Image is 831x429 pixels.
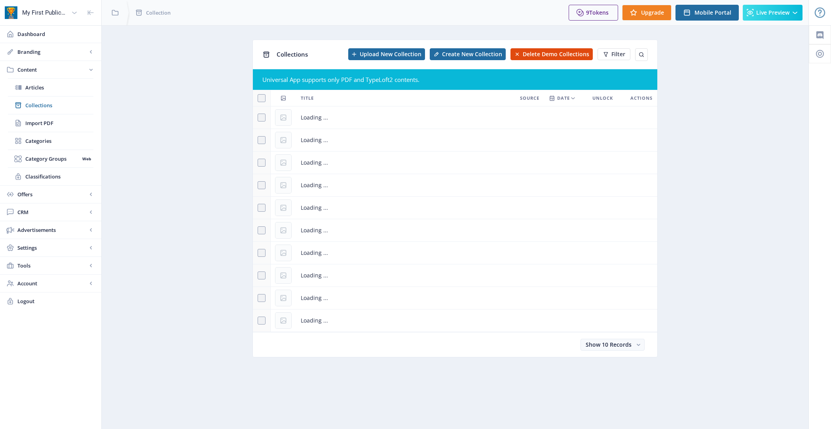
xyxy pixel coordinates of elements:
button: Delete Demo Collections [510,48,593,60]
span: Advertisements [17,226,87,234]
button: Mobile Portal [675,5,739,21]
nb-badge: Web [80,155,93,163]
a: Articles [8,79,93,96]
span: Tools [17,262,87,270]
span: Import PDF [25,119,93,127]
span: Upgrade [641,9,664,16]
span: Branding [17,48,87,56]
span: Upload New Collection [360,51,421,57]
span: Actions [630,93,653,103]
span: Filter [611,51,625,57]
button: 9Tokens [569,5,618,21]
span: Live Preview [756,9,789,16]
span: Title [301,93,314,103]
span: Articles [25,84,93,91]
span: Settings [17,244,87,252]
div: Universal App supports only PDF and TypeLoft2 contents. [262,76,648,84]
button: Upgrade [622,5,672,21]
td: Loading ... [296,152,657,174]
td: Loading ... [296,197,657,219]
span: Collection [146,9,171,17]
span: Offers [17,190,87,198]
span: Show 10 Records [586,341,632,348]
span: Date [557,93,570,103]
td: Loading ... [296,106,657,129]
span: Categories [25,137,93,145]
td: Loading ... [296,242,657,264]
span: Delete Demo Collections [523,51,589,57]
a: New page [506,48,593,60]
img: app-icon.png [5,6,17,19]
span: CRM [17,208,87,216]
a: Import PDF [8,114,93,132]
a: Classifications [8,168,93,185]
td: Loading ... [296,219,657,242]
button: Live Preview [743,5,803,21]
button: Show 10 Records [581,339,645,351]
a: New page [425,48,506,60]
span: Tokens [589,9,609,16]
span: Source [520,93,539,103]
td: Loading ... [296,309,657,332]
button: Create New Collection [430,48,506,60]
span: Account [17,279,87,287]
span: Create New Collection [442,51,502,57]
span: Mobile Portal [694,9,731,16]
td: Loading ... [296,129,657,152]
span: Classifications [25,173,93,180]
td: Loading ... [296,264,657,287]
div: My First Publication [22,4,68,21]
span: Logout [17,297,95,305]
span: Content [17,66,87,74]
a: Collections [8,97,93,114]
span: Collections [277,50,308,58]
button: Upload New Collection [348,48,425,60]
td: Loading ... [296,287,657,309]
td: Loading ... [296,174,657,197]
a: Categories [8,132,93,150]
button: Filter [598,48,630,60]
span: Dashboard [17,30,95,38]
span: Category Groups [25,155,80,163]
app-collection-view: Collections [252,40,658,357]
span: Collections [25,101,93,109]
a: Category GroupsWeb [8,150,93,167]
span: Unlock [592,93,613,103]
